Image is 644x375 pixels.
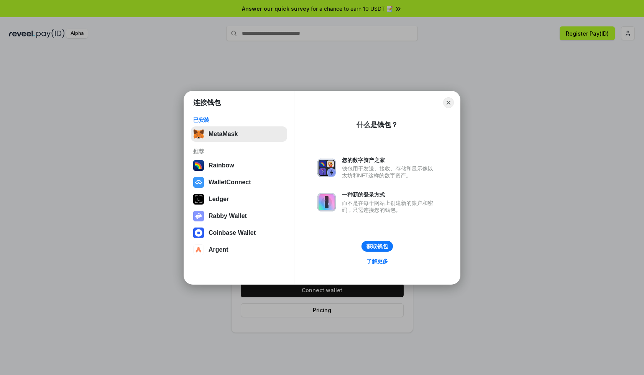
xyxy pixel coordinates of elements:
[209,229,256,236] div: Coinbase Wallet
[209,246,228,253] div: Argent
[191,225,287,241] button: Coinbase Wallet
[342,200,437,213] div: 而不是在每个网站上创建新的账户和密码，只需连接您的钱包。
[209,213,247,219] div: Rabby Wallet
[342,165,437,179] div: 钱包用于发送、接收、存储和显示像以太坊和NFT这样的数字资产。
[193,228,204,238] img: svg+xml,%3Csvg%20width%3D%2228%22%20height%3D%2228%22%20viewBox%3D%220%200%2028%2028%22%20fill%3D...
[209,162,234,169] div: Rainbow
[209,131,238,138] div: MetaMask
[193,194,204,205] img: svg+xml,%3Csvg%20xmlns%3D%22http%3A%2F%2Fwww.w3.org%2F2000%2Fsvg%22%20width%3D%2228%22%20height%3...
[193,244,204,255] img: svg+xml,%3Csvg%20width%3D%2228%22%20height%3D%2228%22%20viewBox%3D%220%200%2028%2028%22%20fill%3D...
[362,256,393,266] a: 了解更多
[366,258,388,265] div: 了解更多
[361,241,393,252] button: 获取钱包
[191,175,287,190] button: WalletConnect
[193,98,221,107] h1: 连接钱包
[366,243,388,250] div: 获取钱包
[342,191,437,198] div: 一种新的登录方式
[191,126,287,142] button: MetaMask
[193,148,285,155] div: 推荐
[193,160,204,171] img: svg+xml,%3Csvg%20width%3D%22120%22%20height%3D%22120%22%20viewBox%3D%220%200%20120%20120%22%20fil...
[193,211,204,221] img: svg+xml,%3Csvg%20xmlns%3D%22http%3A%2F%2Fwww.w3.org%2F2000%2Fsvg%22%20fill%3D%22none%22%20viewBox...
[193,129,204,139] img: svg+xml,%3Csvg%20fill%3D%22none%22%20height%3D%2233%22%20viewBox%3D%220%200%2035%2033%22%20width%...
[356,120,398,129] div: 什么是钱包？
[191,242,287,257] button: Argent
[191,192,287,207] button: Ledger
[209,179,251,186] div: WalletConnect
[193,177,204,188] img: svg+xml,%3Csvg%20width%3D%2228%22%20height%3D%2228%22%20viewBox%3D%220%200%2028%2028%22%20fill%3D...
[443,97,454,108] button: Close
[191,158,287,173] button: Rainbow
[191,208,287,224] button: Rabby Wallet
[342,157,437,164] div: 您的数字资产之家
[193,116,285,123] div: 已安装
[317,193,336,211] img: svg+xml,%3Csvg%20xmlns%3D%22http%3A%2F%2Fwww.w3.org%2F2000%2Fsvg%22%20fill%3D%22none%22%20viewBox...
[209,196,229,203] div: Ledger
[317,159,336,177] img: svg+xml,%3Csvg%20xmlns%3D%22http%3A%2F%2Fwww.w3.org%2F2000%2Fsvg%22%20fill%3D%22none%22%20viewBox...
